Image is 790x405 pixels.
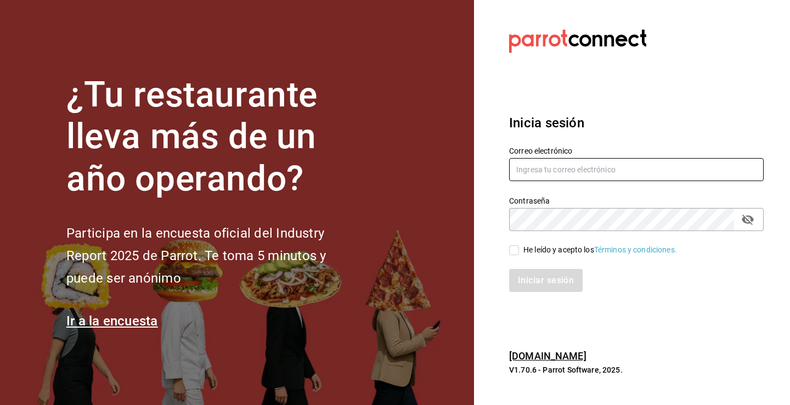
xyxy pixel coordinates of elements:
[594,245,677,254] a: Términos y condiciones.
[509,350,586,362] a: [DOMAIN_NAME]
[66,313,158,329] a: Ir a la encuesta
[509,147,764,154] label: Correo electrónico
[66,74,363,200] h1: ¿Tu restaurante lleva más de un año operando?
[738,210,757,229] button: passwordField
[509,196,764,204] label: Contraseña
[523,244,677,256] div: He leído y acepto los
[66,222,363,289] h2: Participa en la encuesta oficial del Industry Report 2025 de Parrot. Te toma 5 minutos y puede se...
[509,364,764,375] p: V1.70.6 - Parrot Software, 2025.
[509,158,764,181] input: Ingresa tu correo electrónico
[509,113,764,133] h3: Inicia sesión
